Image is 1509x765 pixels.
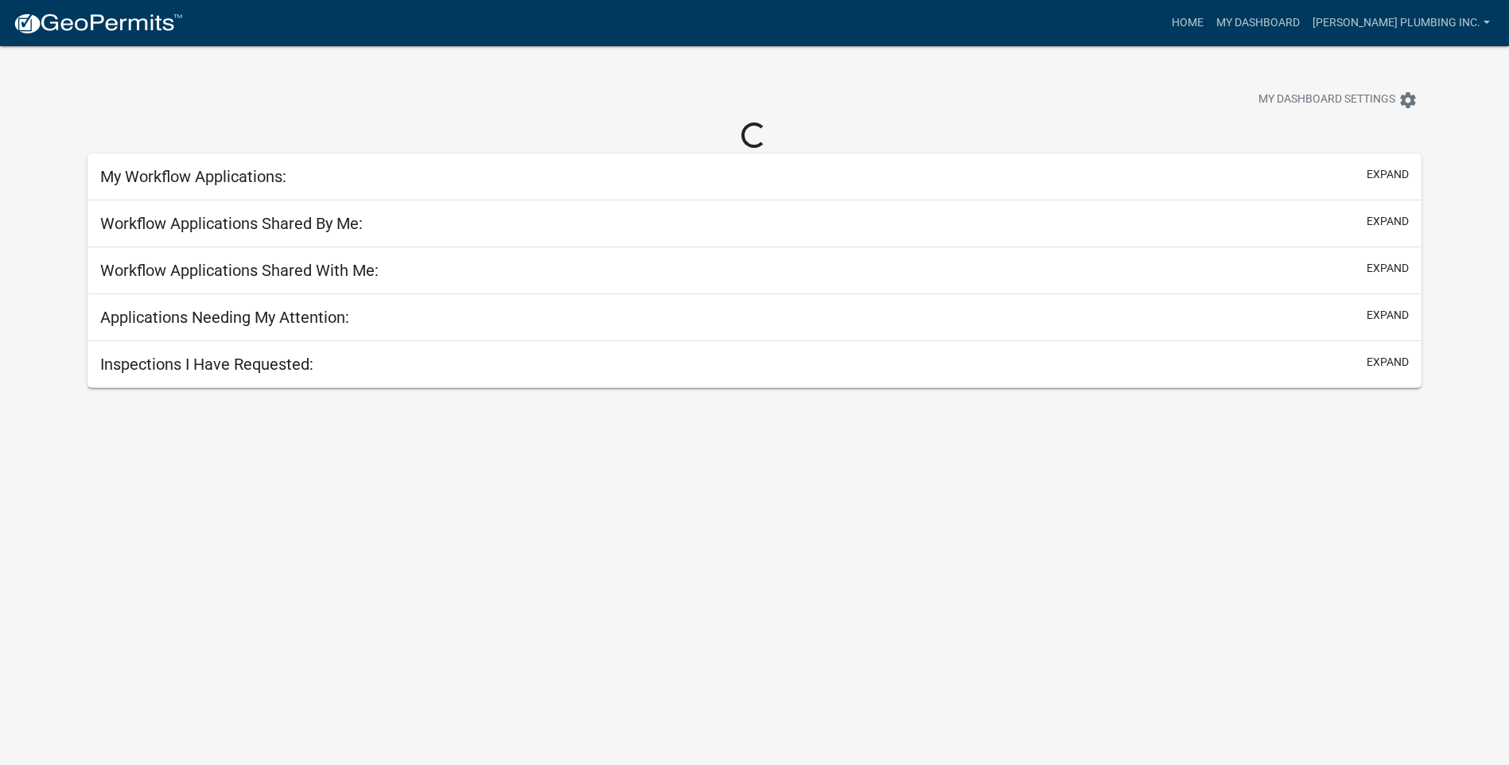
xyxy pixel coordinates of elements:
[1367,354,1409,371] button: expand
[1258,91,1395,110] span: My Dashboard Settings
[1306,8,1496,38] a: [PERSON_NAME] Plumbing inc.
[1367,213,1409,230] button: expand
[1398,91,1418,110] i: settings
[100,308,349,327] h5: Applications Needing My Attention:
[1367,260,1409,277] button: expand
[100,355,313,374] h5: Inspections I Have Requested:
[1367,166,1409,183] button: expand
[1210,8,1306,38] a: My Dashboard
[100,261,379,280] h5: Workflow Applications Shared With Me:
[1367,307,1409,324] button: expand
[1246,84,1430,115] button: My Dashboard Settingssettings
[100,167,286,186] h5: My Workflow Applications:
[1165,8,1210,38] a: Home
[100,214,363,233] h5: Workflow Applications Shared By Me:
